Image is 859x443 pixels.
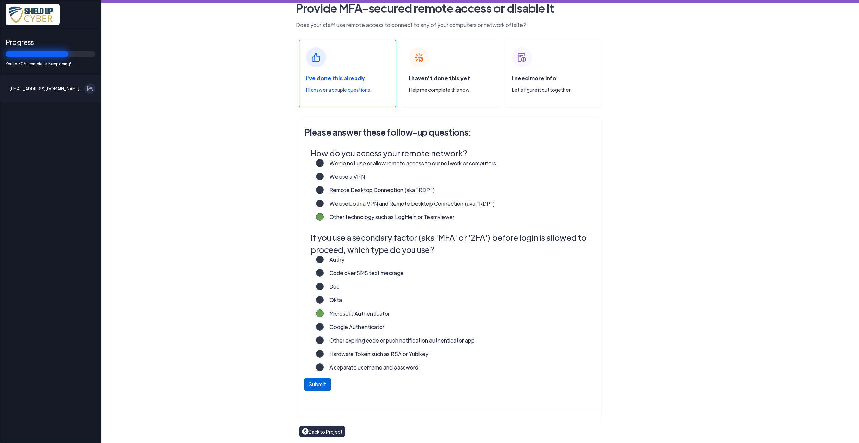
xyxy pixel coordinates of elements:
[324,296,342,309] label: Okta
[409,86,499,93] p: Help me complete this now.
[324,363,418,377] label: A separate username and password
[512,75,556,82] span: I need more info
[10,83,79,94] span: [EMAIL_ADDRESS][DOMAIN_NAME]
[311,147,592,159] legend: How do you access your remote network?
[87,86,93,91] img: exit.svg
[293,21,667,29] p: Does your staff use remote access to connect to any of your computers or network offsite?
[304,124,596,141] h3: Please answer these follow-up questions:
[302,428,309,435] img: Back to Project
[84,83,95,94] button: Log out
[311,231,592,256] legend: If you use a secondary factor (aka 'MFA' or '2FA') before login is allowed to proceed, which type...
[6,4,60,25] img: x7pemu0IxLxkcbZJZdzx2HwkaHwO9aaLS0XkQIJL.png
[6,37,95,47] span: Progress
[409,75,470,82] span: I haven't done this yet
[324,323,384,336] label: Google Authenticator
[324,336,475,350] label: Other expiring code or push notification authenticator app
[409,47,429,67] img: shield-up-not-done.svg
[306,75,365,82] span: I've done this already
[324,173,365,186] label: We use a VPN
[302,428,342,435] a: Back to Project
[324,256,344,269] label: Authy
[324,309,390,323] label: Microsoft Authenticator
[512,47,532,67] img: shield-up-cannot-complete.svg
[324,159,496,173] label: We do not use or allow remote access to our network or computers
[324,350,428,363] label: Hardware Token such as RSA or Yubikey
[747,370,859,443] iframe: Chat Widget
[324,200,495,213] label: We use both a VPN and Remote Desktop Connection (aka "RDP")
[324,186,435,200] label: Remote Desktop Connection (aka "RDP")
[306,86,396,93] p: I'll answer a couple questions.
[306,47,326,67] img: shield-up-already-done.svg
[304,378,331,391] button: Submit
[6,61,95,67] span: You're 70% complete. Keep going!
[324,213,454,227] label: Other technology such as LogMeIn or Teamviewer
[324,269,404,283] label: Code over SMS text message
[324,283,340,296] label: Duo
[512,86,602,93] p: Let's figure it out together.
